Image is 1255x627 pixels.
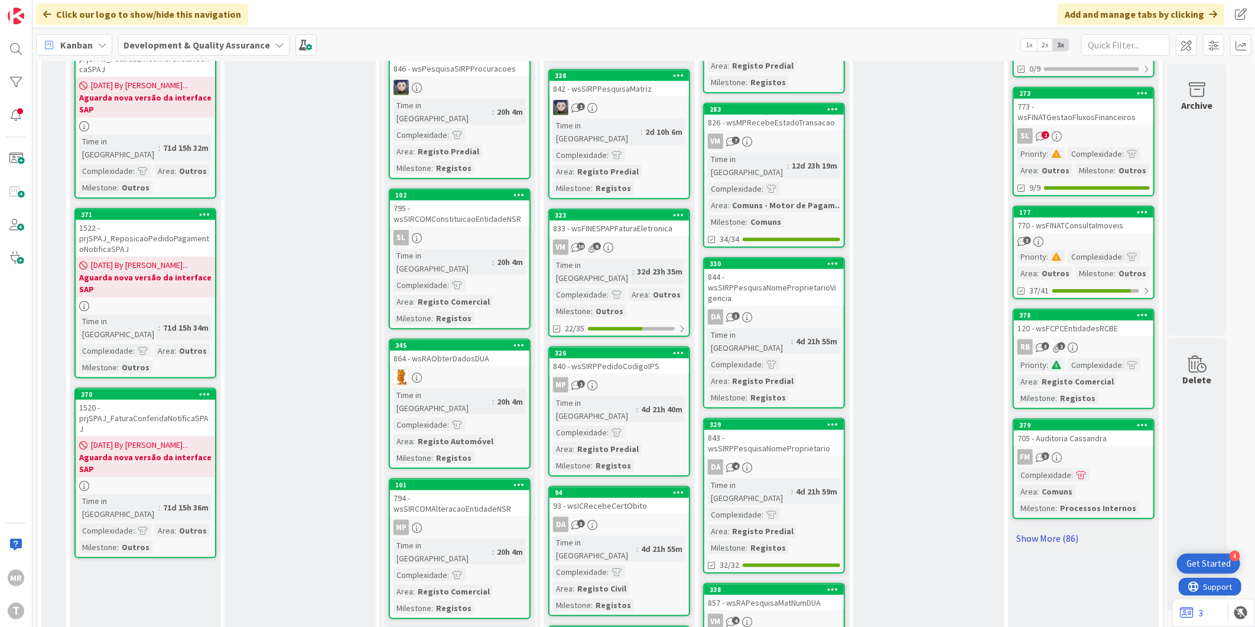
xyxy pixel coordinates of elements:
div: MP [550,377,689,393]
div: Registos [593,182,634,195]
div: Registos [1057,392,1098,405]
div: 379 [1019,421,1153,429]
span: : [492,256,494,269]
span: : [762,358,763,371]
a: 345864 - wsRAObterDadosDUARLTime in [GEOGRAPHIC_DATA]:20h 4mComplexidade:Area:Registo AutomóvelMi... [389,339,531,469]
div: 329 [710,421,844,429]
div: 101 [390,480,529,490]
div: RL [390,370,529,385]
div: Priority [1017,250,1046,263]
div: VM [708,134,723,149]
div: 283 [704,104,844,115]
div: Area [1017,485,1037,498]
div: Complexidade [708,182,762,195]
span: : [762,508,763,521]
div: Outros [1116,164,1149,177]
span: : [492,395,494,408]
div: 370 [81,390,215,399]
div: Time in [GEOGRAPHIC_DATA] [79,495,158,521]
div: 101794 - wsSIRCOMAlteracaoEntidadeNSR [390,480,529,516]
span: 6 [593,243,601,250]
div: 328842 - wsSIRPPesquisaMatriz [550,70,689,96]
div: Outros [1116,267,1149,280]
div: Registos [747,76,789,89]
span: 34/34 [720,233,739,245]
div: 328 [550,70,689,81]
div: Priority [1017,147,1046,160]
div: Registo Predial [729,374,796,387]
div: Complexidade [1017,468,1071,481]
div: VM [553,240,568,255]
a: 101794 - wsSIRCOMAlteracaoEntidadeNSRMPTime in [GEOGRAPHIC_DATA]:20h 4mComplexidade:Area:Registo ... [389,479,531,619]
a: 378120 - wsFCPCEntidadesRCBERBPriority:Complexidade:Area:Registo ComercialMilestone:Registos [1013,309,1155,409]
div: Comuns - Motor de Pagam... [729,199,845,212]
div: 840 - wsSIRPPedidoCodigoIPS [550,358,689,374]
span: [DATE] By [PERSON_NAME]... [91,439,188,451]
div: Area [553,442,573,455]
div: Registo Predial [574,165,642,178]
span: : [1037,164,1039,177]
div: Outros [650,288,684,301]
span: : [431,161,433,174]
span: : [413,295,415,308]
div: Complexidade [394,128,447,141]
div: Milestone [553,305,591,318]
img: LS [553,100,568,115]
a: 846 - wsPesquisaSIRPProcuracoesLSTime in [GEOGRAPHIC_DATA]:20h 4mComplexidade:Area:Registo Predia... [389,49,531,179]
div: Registo Comercial [1039,375,1117,388]
span: 37/41 [1029,285,1049,297]
span: : [591,305,593,318]
div: SL [394,230,409,245]
div: Time in [GEOGRAPHIC_DATA] [79,315,158,341]
div: 71d 15h 34m [160,321,212,334]
div: Area [1017,375,1037,388]
span: : [413,435,415,448]
div: Milestone [553,182,591,195]
div: Milestone [394,312,431,325]
div: Complexidade [1068,358,1122,371]
span: : [727,59,729,72]
span: : [1037,375,1039,388]
span: 1 [577,380,585,388]
div: 864 - wsRAObterDadosDUA [390,351,529,366]
div: VM [550,240,689,255]
span: : [174,344,176,357]
span: : [746,215,747,228]
div: Time in [GEOGRAPHIC_DATA] [394,249,492,275]
div: 323833 - wsFINESPAPFaturaEletronica [550,210,689,236]
span: 22/35 [565,322,584,335]
div: DA [708,309,723,325]
div: Priority [1017,358,1046,371]
div: Outros [119,361,152,374]
div: LS [550,100,689,115]
span: [DATE] By [PERSON_NAME]... [91,79,188,92]
div: 330844 - wsSIRPPesquisaNomeProprietarioVigencia [704,258,844,306]
div: 1522 - prjSPAJ_ReposicaoPedidoPagamentoNotificaSPAJ [76,220,215,257]
div: 9493 - wsICRecebeCertObito [550,487,689,513]
span: : [1122,250,1124,263]
div: 371 [81,211,215,219]
span: : [636,403,638,416]
span: 1 [577,103,585,111]
div: Area [629,288,648,301]
span: : [1122,147,1124,160]
a: 3711522 - prjSPAJ_ReposicaoPedidoPagamentoNotificaSPAJ[DATE] By [PERSON_NAME]...Aguarda nova vers... [74,208,216,379]
div: FM [1014,450,1153,465]
div: 705 - Auditoria Cassandra [1014,431,1153,446]
div: Time in [GEOGRAPHIC_DATA] [708,153,787,179]
div: 345 [395,341,529,350]
div: Milestone [79,181,117,194]
span: 3 [732,312,740,320]
div: Area [394,435,413,448]
div: Area [708,374,727,387]
span: : [1046,147,1048,160]
div: 378120 - wsFCPCEntidadesRCBE [1014,310,1153,336]
div: Registo Comercial [415,295,493,308]
div: 833 - wsFINESPAPFaturaEletronica [550,221,689,236]
a: 379705 - Auditoria CassandraFMComplexidade:Area:ComunsMilestone:Processos Internos [1013,419,1155,519]
div: 273 [1019,89,1153,98]
div: Milestone [1076,267,1114,280]
b: Development & Quality Assurance [123,39,270,51]
a: 330844 - wsSIRPPesquisaNomeProprietarioVigenciaDATime in [GEOGRAPHIC_DATA]:4d 21h 55mComplexidade... [703,257,845,409]
div: Registo Predial [415,145,482,158]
